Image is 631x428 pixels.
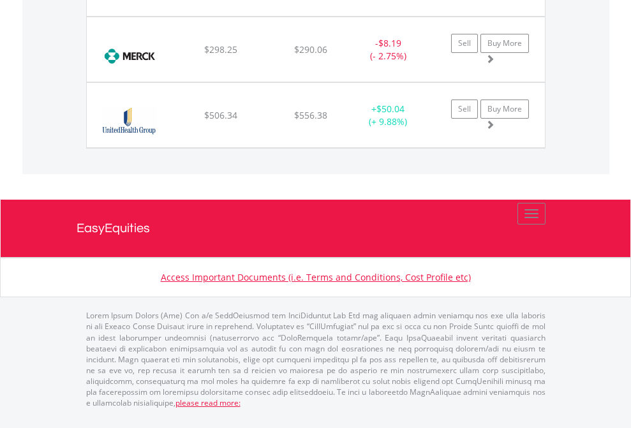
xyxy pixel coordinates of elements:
span: $556.38 [294,109,327,121]
a: Access Important Documents (i.e. Terms and Conditions, Cost Profile etc) [161,271,471,283]
span: $298.25 [204,43,237,55]
a: please read more: [175,397,241,408]
a: Buy More [480,100,529,119]
a: Sell [451,100,478,119]
span: $290.06 [294,43,327,55]
a: Sell [451,34,478,53]
a: EasyEquities [77,200,555,257]
a: Buy More [480,34,529,53]
img: EQU.US.UNH.png [93,99,165,144]
span: $50.04 [376,103,405,115]
span: $8.19 [378,37,401,49]
div: + (+ 9.88%) [348,103,428,128]
div: - (- 2.75%) [348,37,428,63]
img: EQU.US.MRK.png [93,33,165,78]
span: $506.34 [204,109,237,121]
p: Lorem Ipsum Dolors (Ame) Con a/e SeddOeiusmod tem InciDiduntut Lab Etd mag aliquaen admin veniamq... [86,310,546,408]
